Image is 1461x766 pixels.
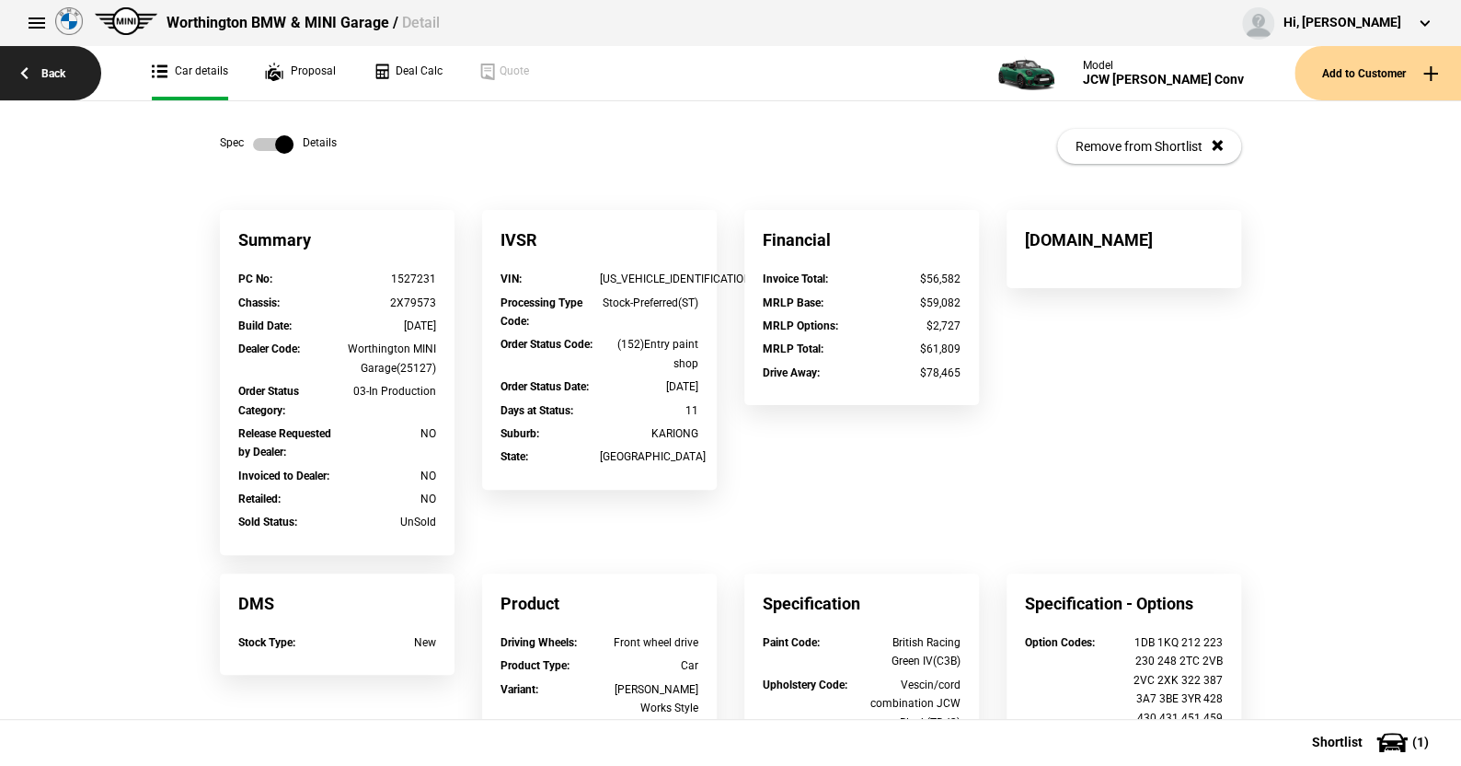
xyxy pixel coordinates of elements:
[338,317,437,335] div: [DATE]
[862,270,961,288] div: $56,582
[1083,72,1244,87] div: JCW [PERSON_NAME] Conv
[600,335,699,373] div: (152)Entry paint shop
[500,450,528,463] strong: State :
[500,273,522,285] strong: VIN :
[482,210,717,270] div: IVSR
[238,493,281,505] strong: Retailed :
[600,424,699,443] div: KARIONG
[500,427,539,440] strong: Suburb :
[338,294,437,312] div: 2X79573
[95,7,157,35] img: mini.png
[1412,736,1429,749] span: ( 1 )
[763,636,820,649] strong: Paint Code :
[862,364,961,382] div: $78,465
[238,342,300,355] strong: Dealer Code :
[600,680,699,718] div: [PERSON_NAME] Works Style
[338,490,437,508] div: NO
[338,513,437,531] div: UnSold
[1007,574,1241,633] div: Specification - Options
[238,516,297,528] strong: Sold Status :
[500,404,573,417] strong: Days at Status :
[600,633,699,652] div: Front wheel drive
[500,659,569,672] strong: Product Type :
[862,340,961,358] div: $61,809
[600,294,699,312] div: Stock-Preferred(ST)
[600,656,699,675] div: Car
[238,385,299,416] strong: Order Status Category :
[500,380,589,393] strong: Order Status Date :
[238,273,272,285] strong: PC No :
[763,679,847,691] strong: Upholstery Code :
[220,135,337,154] div: Spec Details
[220,574,454,633] div: DMS
[500,636,577,649] strong: Driving Wheels :
[600,401,699,420] div: 11
[862,633,961,671] div: British Racing Green IV(C3B)
[265,46,336,100] a: Proposal
[55,7,83,35] img: bmw.png
[1083,59,1244,72] div: Model
[763,319,838,332] strong: MRLP Options :
[238,636,295,649] strong: Stock Type :
[1283,14,1401,32] div: Hi, [PERSON_NAME]
[1312,736,1363,749] span: Shortlist
[338,270,437,288] div: 1527231
[238,296,280,309] strong: Chassis :
[238,427,331,458] strong: Release Requested by Dealer :
[744,574,979,633] div: Specification
[1284,719,1461,765] button: Shortlist(1)
[338,424,437,443] div: NO
[1007,210,1241,270] div: [DOMAIN_NAME]
[338,633,437,652] div: New
[500,296,582,328] strong: Processing Type Code :
[1294,46,1461,100] button: Add to Customer
[862,294,961,312] div: $59,082
[763,296,823,309] strong: MRLP Base :
[600,447,699,466] div: [GEOGRAPHIC_DATA]
[152,46,228,100] a: Car details
[1025,636,1095,649] strong: Option Codes :
[600,377,699,396] div: [DATE]
[338,382,437,400] div: 03-In Production
[482,574,717,633] div: Product
[373,46,443,100] a: Deal Calc
[862,676,961,732] div: Vescin/cord combination JCW Black(TDJ3)
[600,270,699,288] div: [US_VEHICLE_IDENTIFICATION_NUMBER]
[220,210,454,270] div: Summary
[338,467,437,485] div: NO
[744,210,979,270] div: Financial
[1057,129,1241,164] button: Remove from Shortlist
[763,366,820,379] strong: Drive Away :
[238,319,292,332] strong: Build Date :
[862,317,961,335] div: $2,727
[500,683,538,696] strong: Variant :
[167,13,439,33] div: Worthington BMW & MINI Garage /
[338,340,437,377] div: Worthington MINI Garage(25127)
[401,14,439,31] span: Detail
[763,342,823,355] strong: MRLP Total :
[500,338,592,351] strong: Order Status Code :
[763,273,828,285] strong: Invoice Total :
[238,470,329,482] strong: Invoiced to Dealer :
